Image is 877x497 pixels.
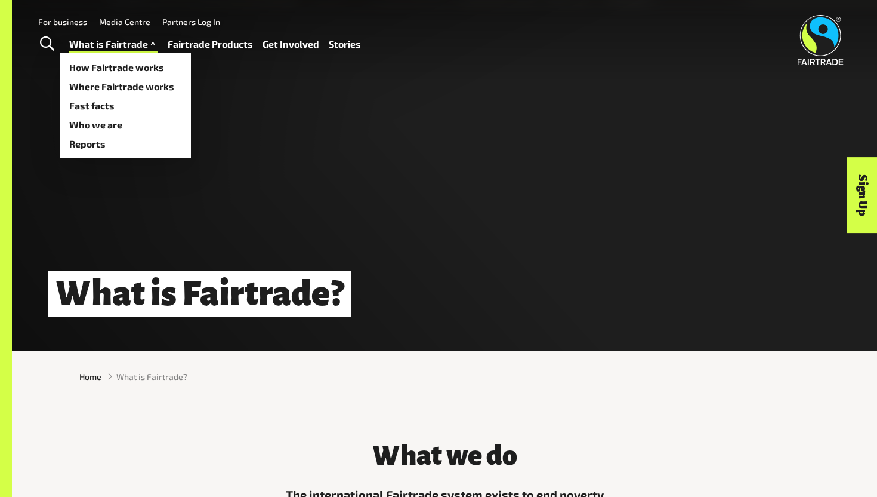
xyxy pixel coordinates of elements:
[60,58,191,77] a: How Fairtrade works
[38,17,87,27] a: For business
[69,36,158,53] a: What is Fairtrade
[329,36,361,53] a: Stories
[60,115,191,134] a: Who we are
[168,36,253,53] a: Fairtrade Products
[99,17,150,27] a: Media Centre
[60,96,191,115] a: Fast facts
[265,441,623,471] h3: What we do
[60,77,191,96] a: Where Fairtrade works
[60,134,191,154] a: Reports
[48,271,351,317] h1: What is Fairtrade?
[116,370,187,383] span: What is Fairtrade?
[798,15,844,65] img: Fairtrade Australia New Zealand logo
[263,36,319,53] a: Get Involved
[162,17,220,27] a: Partners Log In
[32,29,61,59] a: Toggle Search
[79,370,101,383] a: Home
